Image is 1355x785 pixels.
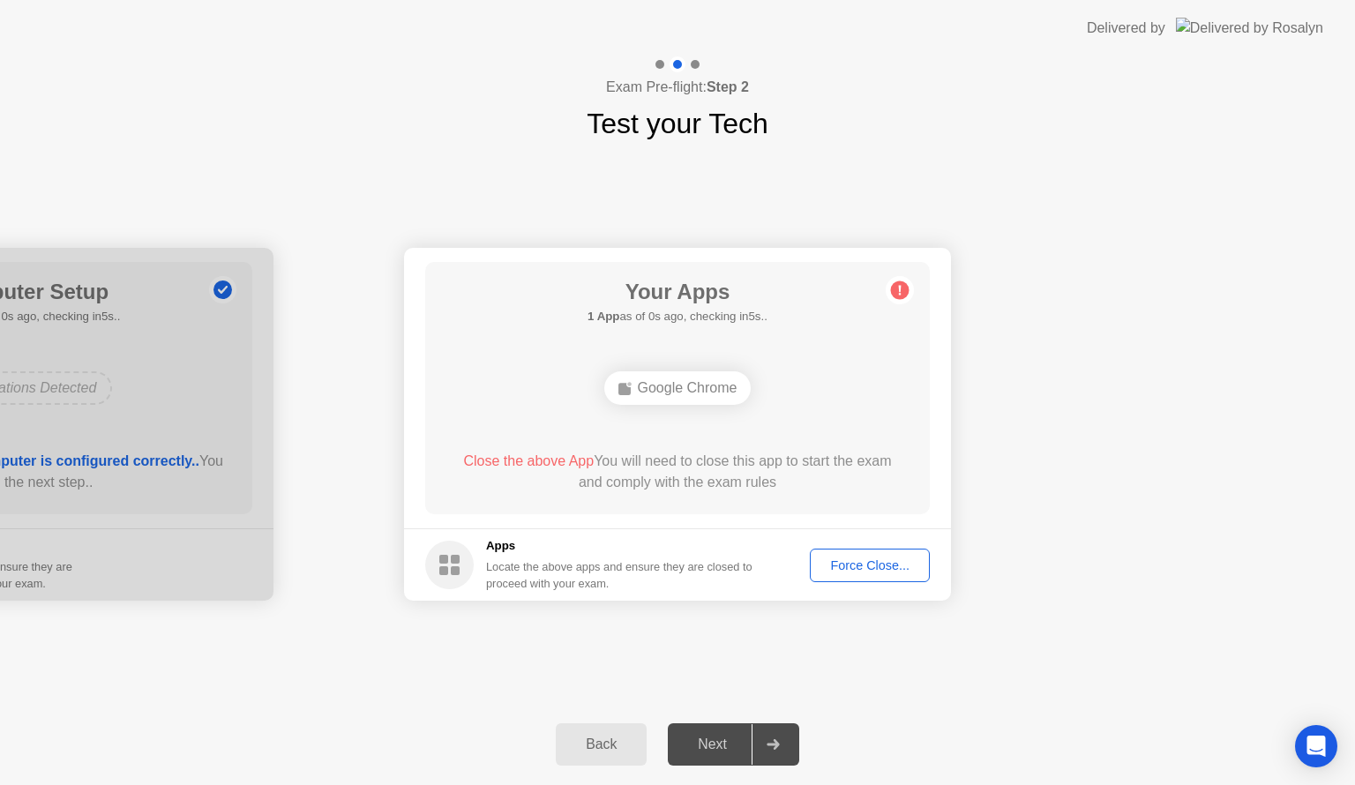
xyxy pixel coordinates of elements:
[668,723,799,766] button: Next
[451,451,905,493] div: You will need to close this app to start the exam and comply with the exam rules
[606,77,749,98] h4: Exam Pre-flight:
[1176,18,1323,38] img: Delivered by Rosalyn
[673,736,752,752] div: Next
[1295,725,1337,767] div: Open Intercom Messenger
[463,453,594,468] span: Close the above App
[486,558,753,592] div: Locate the above apps and ensure they are closed to proceed with your exam.
[816,558,924,572] div: Force Close...
[1087,18,1165,39] div: Delivered by
[707,79,749,94] b: Step 2
[561,736,641,752] div: Back
[810,549,930,582] button: Force Close...
[556,723,647,766] button: Back
[486,537,753,555] h5: Apps
[588,308,767,325] h5: as of 0s ago, checking in5s..
[588,310,619,323] b: 1 App
[587,102,768,145] h1: Test your Tech
[604,371,752,405] div: Google Chrome
[588,276,767,308] h1: Your Apps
